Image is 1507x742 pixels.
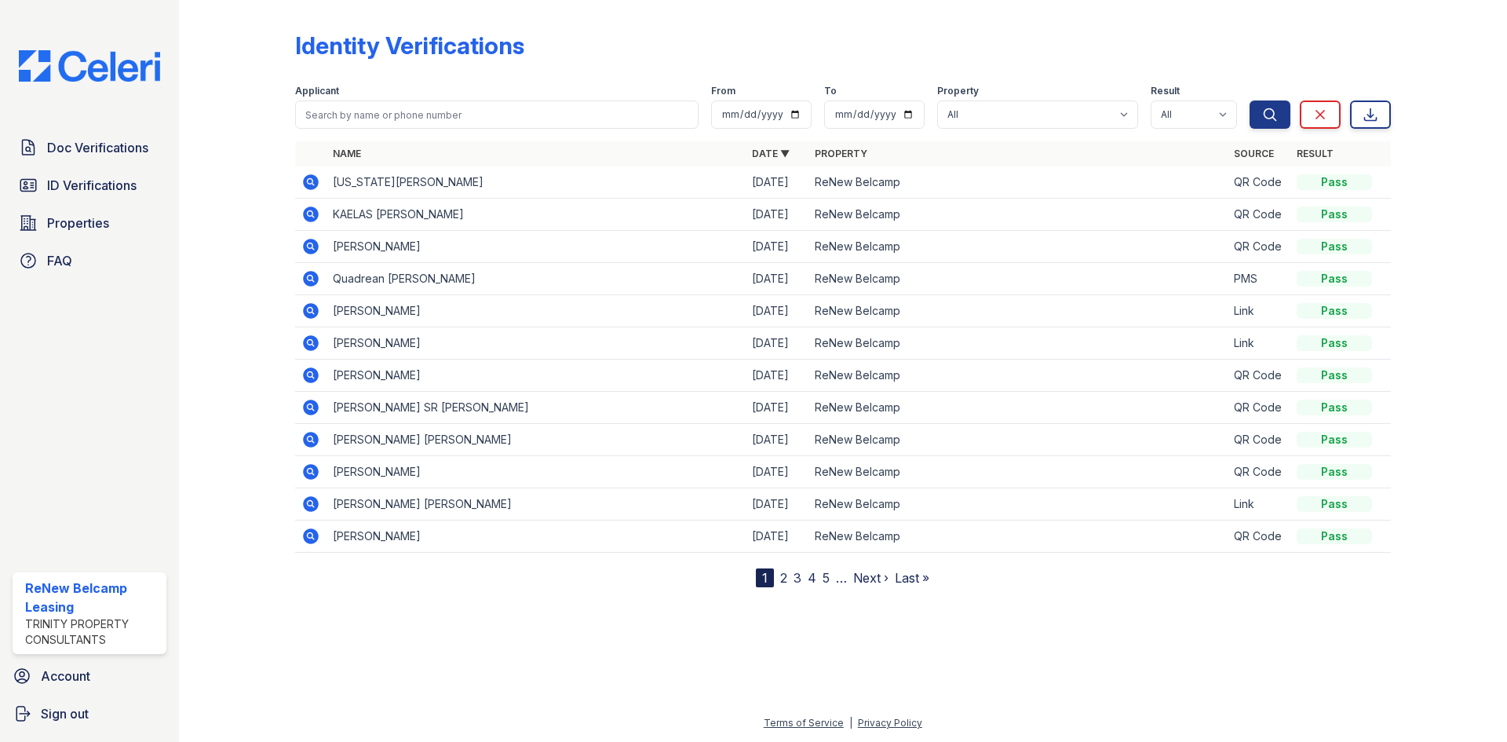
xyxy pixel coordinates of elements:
[808,521,1228,553] td: ReNew Belcamp
[1297,271,1372,287] div: Pass
[746,295,808,327] td: [DATE]
[808,456,1228,488] td: ReNew Belcamp
[1297,367,1372,383] div: Pass
[1297,400,1372,415] div: Pass
[1297,239,1372,254] div: Pass
[1228,231,1290,263] td: QR Code
[858,717,922,729] a: Privacy Policy
[327,424,746,456] td: [PERSON_NAME] [PERSON_NAME]
[1297,496,1372,512] div: Pass
[746,263,808,295] td: [DATE]
[13,132,166,163] a: Doc Verifications
[808,570,816,586] a: 4
[1234,148,1274,159] a: Source
[1297,335,1372,351] div: Pass
[746,392,808,424] td: [DATE]
[327,231,746,263] td: [PERSON_NAME]
[1228,199,1290,231] td: QR Code
[6,50,173,82] img: CE_Logo_Blue-a8612792a0a2168367f1c8372b55b34899dd931a85d93a1a3d3e32e68fde9ad4.png
[1297,464,1372,480] div: Pass
[327,166,746,199] td: [US_STATE][PERSON_NAME]
[824,85,837,97] label: To
[764,717,844,729] a: Terms of Service
[808,424,1228,456] td: ReNew Belcamp
[333,148,361,159] a: Name
[746,199,808,231] td: [DATE]
[1228,424,1290,456] td: QR Code
[808,360,1228,392] td: ReNew Belcamp
[1297,432,1372,448] div: Pass
[47,138,148,157] span: Doc Verifications
[327,456,746,488] td: [PERSON_NAME]
[849,717,852,729] div: |
[1297,174,1372,190] div: Pass
[1228,327,1290,360] td: Link
[746,360,808,392] td: [DATE]
[815,148,867,159] a: Property
[13,170,166,201] a: ID Verifications
[808,488,1228,521] td: ReNew Belcamp
[47,176,137,195] span: ID Verifications
[808,295,1228,327] td: ReNew Belcamp
[711,85,735,97] label: From
[13,207,166,239] a: Properties
[25,616,160,648] div: Trinity Property Consultants
[41,667,90,685] span: Account
[836,568,847,587] span: …
[1228,295,1290,327] td: Link
[808,166,1228,199] td: ReNew Belcamp
[752,148,790,159] a: Date ▼
[295,31,524,60] div: Identity Verifications
[746,521,808,553] td: [DATE]
[746,166,808,199] td: [DATE]
[780,570,787,586] a: 2
[1297,303,1372,319] div: Pass
[1151,85,1180,97] label: Result
[746,327,808,360] td: [DATE]
[808,392,1228,424] td: ReNew Belcamp
[327,360,746,392] td: [PERSON_NAME]
[895,570,929,586] a: Last »
[327,199,746,231] td: KAELAS [PERSON_NAME]
[41,704,89,723] span: Sign out
[853,570,889,586] a: Next ›
[47,214,109,232] span: Properties
[746,456,808,488] td: [DATE]
[823,570,830,586] a: 5
[6,698,173,729] a: Sign out
[1297,207,1372,222] div: Pass
[295,101,699,129] input: Search by name or phone number
[1228,488,1290,521] td: Link
[756,568,774,587] div: 1
[746,231,808,263] td: [DATE]
[327,327,746,360] td: [PERSON_NAME]
[6,660,173,692] a: Account
[746,488,808,521] td: [DATE]
[808,327,1228,360] td: ReNew Belcamp
[327,263,746,295] td: Quadrean [PERSON_NAME]
[1228,360,1290,392] td: QR Code
[327,521,746,553] td: [PERSON_NAME]
[794,570,801,586] a: 3
[13,245,166,276] a: FAQ
[1228,521,1290,553] td: QR Code
[327,392,746,424] td: [PERSON_NAME] SR [PERSON_NAME]
[1228,456,1290,488] td: QR Code
[327,488,746,521] td: [PERSON_NAME] [PERSON_NAME]
[1228,392,1290,424] td: QR Code
[1228,166,1290,199] td: QR Code
[1297,148,1334,159] a: Result
[47,251,72,270] span: FAQ
[808,231,1228,263] td: ReNew Belcamp
[1297,528,1372,544] div: Pass
[808,263,1228,295] td: ReNew Belcamp
[746,424,808,456] td: [DATE]
[937,85,979,97] label: Property
[327,295,746,327] td: [PERSON_NAME]
[25,579,160,616] div: ReNew Belcamp Leasing
[808,199,1228,231] td: ReNew Belcamp
[295,85,339,97] label: Applicant
[1228,263,1290,295] td: PMS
